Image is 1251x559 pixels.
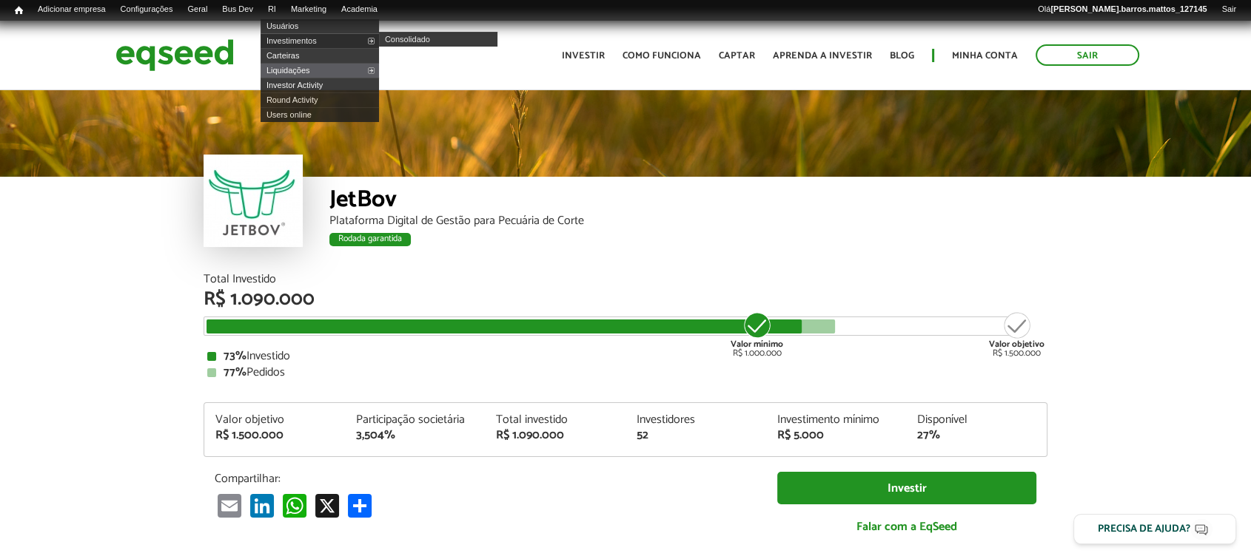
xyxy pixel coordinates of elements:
a: LinkedIn [247,493,277,518]
a: Usuários [261,18,379,33]
div: Total Investido [204,274,1047,285]
a: Início [7,4,30,18]
div: Investido [207,350,1044,362]
a: Olá[PERSON_NAME].barros.mattos_127145 [1030,4,1214,16]
div: Valor objetivo [215,414,334,426]
a: Marketing [284,4,334,16]
a: Investir [777,472,1036,505]
img: EqSeed [115,35,234,75]
div: 3,504% [356,430,474,441]
a: Configurações [113,4,181,16]
a: Compartilhar [345,493,375,518]
div: Plataforma Digital de Gestão para Pecuária de Corte [329,215,1047,227]
a: Academia [334,4,385,16]
div: 27% [917,430,1036,441]
div: Participação societária [356,414,474,426]
a: Geral [180,4,215,16]
div: R$ 1.000.000 [729,311,785,358]
div: R$ 1.500.000 [215,430,334,441]
a: Aprenda a investir [773,51,872,61]
div: R$ 5.000 [777,430,896,441]
div: R$ 1.090.000 [204,290,1047,309]
div: R$ 1.500.000 [989,311,1044,358]
a: Minha conta [952,51,1018,61]
strong: 73% [224,346,246,366]
div: Total investido [496,414,614,426]
a: Email [215,493,244,518]
div: JetBov [329,188,1047,215]
div: Disponível [917,414,1036,426]
div: Investimento mínimo [777,414,896,426]
div: 52 [637,430,755,441]
div: Rodada garantida [329,233,411,246]
div: Investidores [637,414,755,426]
div: Pedidos [207,367,1044,379]
div: R$ 1.090.000 [496,430,614,441]
a: Captar [719,51,755,61]
a: Investir [562,51,605,61]
a: Sair [1214,4,1244,16]
strong: 77% [224,362,246,382]
strong: [PERSON_NAME].barros.mattos_127145 [1050,4,1207,13]
a: Como funciona [623,51,701,61]
strong: Valor mínimo [731,337,783,351]
a: RI [261,4,284,16]
a: Falar com a EqSeed [777,512,1036,542]
a: Adicionar empresa [30,4,113,16]
a: Blog [890,51,914,61]
a: Sair [1036,44,1139,66]
p: Compartilhar: [215,472,755,486]
a: X [312,493,342,518]
strong: Valor objetivo [989,337,1044,351]
a: Bus Dev [215,4,261,16]
span: Início [15,5,23,16]
a: WhatsApp [280,493,309,518]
